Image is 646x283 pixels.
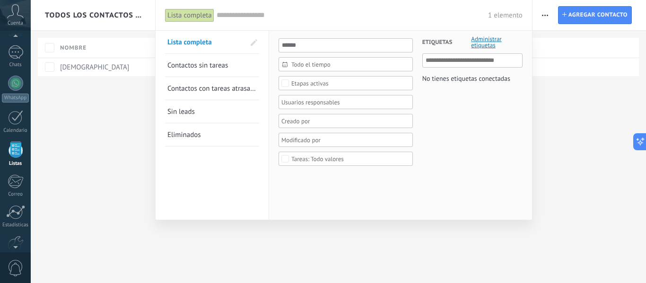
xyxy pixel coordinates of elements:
span: Todo el tiempo [291,61,408,68]
div: Correo [2,191,29,197]
li: Contactos con tareas atrasadas [165,77,259,100]
li: Eliminados [165,123,259,146]
div: Chats [2,62,29,68]
div: Lista completa [165,9,214,22]
div: Todo valores [291,155,344,163]
div: Etapas activas [291,80,329,87]
li: Contactos sin tareas [165,54,259,77]
a: Sin leads [167,100,257,123]
a: Lista completa [167,31,245,53]
div: No tienes etiquetas conectadas [422,72,510,85]
div: Calendario [2,128,29,134]
span: Contactos sin tareas [167,61,228,70]
div: Listas [2,161,29,167]
span: Cuenta [8,20,23,26]
li: Lista completa [165,31,259,54]
div: Estadísticas [2,222,29,228]
span: Administrar etiquetas [471,36,523,48]
div: WhatsApp [2,94,29,103]
a: Contactos sin tareas [167,54,257,77]
span: Contactos con tareas atrasadas [167,84,261,93]
span: Etiquetas [422,31,453,54]
span: Lista completa [167,38,212,47]
span: Sin leads [167,107,195,116]
span: Eliminados [167,130,201,139]
span: 1 elemento [488,11,523,20]
a: Contactos con tareas atrasadas [167,77,257,100]
a: Eliminados [167,123,257,146]
li: Sin leads [165,100,259,123]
